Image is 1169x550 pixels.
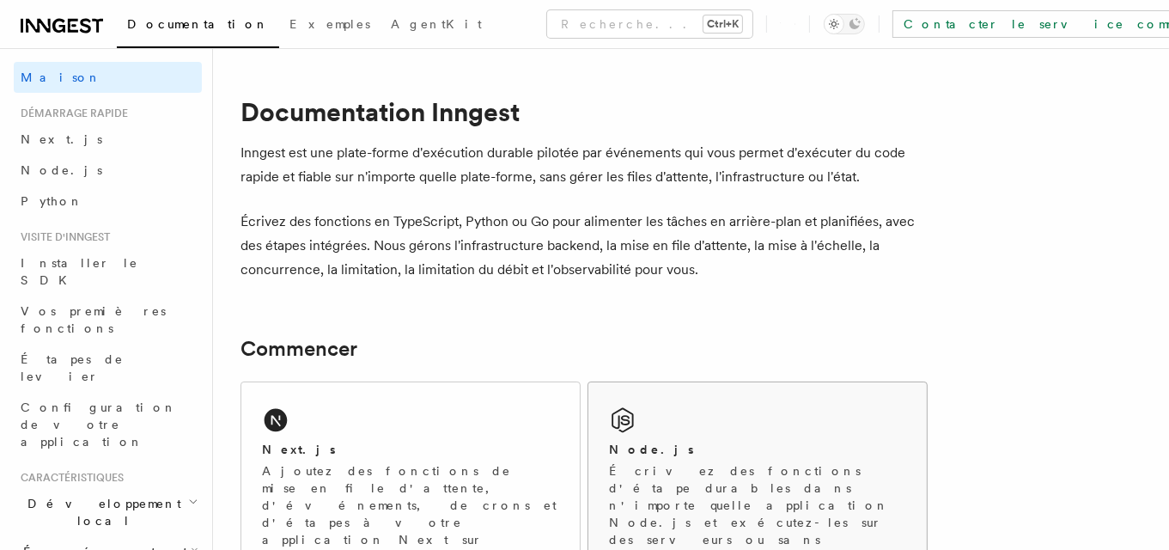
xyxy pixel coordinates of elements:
[240,144,905,185] font: Inngest est une plate-forme d'exécution durable pilotée par événements qui vous permet d'exécuter...
[391,17,482,31] font: AgentKit
[21,132,102,146] font: Next.js
[262,443,336,456] font: Next.js
[14,344,202,392] a: Étapes de levier
[14,488,202,536] button: Développement local
[703,15,742,33] kbd: Ctrl+K
[240,96,520,127] font: Documentation Inngest
[14,296,202,344] a: Vos premières fonctions
[14,392,202,457] a: Configuration de votre application
[824,14,865,34] button: Activer le mode sombre
[21,256,138,287] font: Installer le SDK
[240,336,357,361] font: Commencer
[21,304,166,335] font: Vos premières fonctions
[609,443,694,456] font: Node.js
[381,5,492,46] a: AgentKit
[21,472,124,484] font: Caractéristiques
[14,247,202,296] a: Installer le SDK
[240,337,357,361] a: Commencer
[21,107,128,119] font: Démarrage rapide
[27,497,181,528] font: Développement local
[21,163,102,177] font: Node.js
[117,5,279,48] a: Documentation
[289,17,370,31] font: Exemples
[21,194,83,208] font: Python
[14,155,202,186] a: Node.js
[21,231,110,243] font: Visite d'Inngest
[547,10,752,38] button: Recherche...Ctrl+K
[14,62,202,93] a: Maison
[21,400,177,449] font: Configuration de votre application
[21,70,101,84] font: Maison
[127,17,269,31] font: Documentation
[21,352,124,383] font: Étapes de levier
[240,213,915,278] font: Écrivez des fonctions en TypeScript, Python ou Go pour alimenter les tâches en arrière-plan et pl...
[14,124,202,155] a: Next.js
[561,17,697,31] font: Recherche...
[279,5,381,46] a: Exemples
[14,186,202,217] a: Python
